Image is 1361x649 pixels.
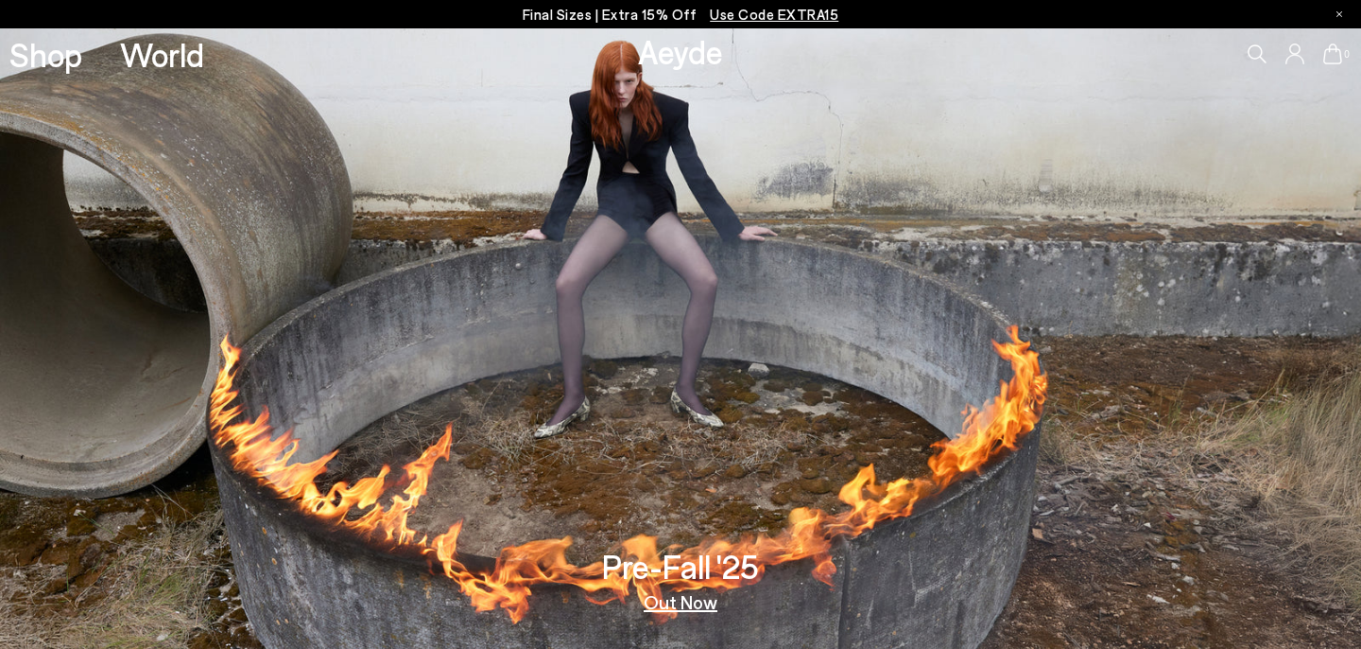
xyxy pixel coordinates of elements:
[523,3,839,26] p: Final Sizes | Extra 15% Off
[1323,44,1342,64] a: 0
[120,38,204,71] a: World
[710,6,838,23] span: Navigate to /collections/ss25-final-sizes
[1342,49,1352,60] span: 0
[9,38,82,71] a: Shop
[638,31,723,71] a: Aeyde
[602,550,759,583] h3: Pre-Fall '25
[644,592,717,611] a: Out Now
